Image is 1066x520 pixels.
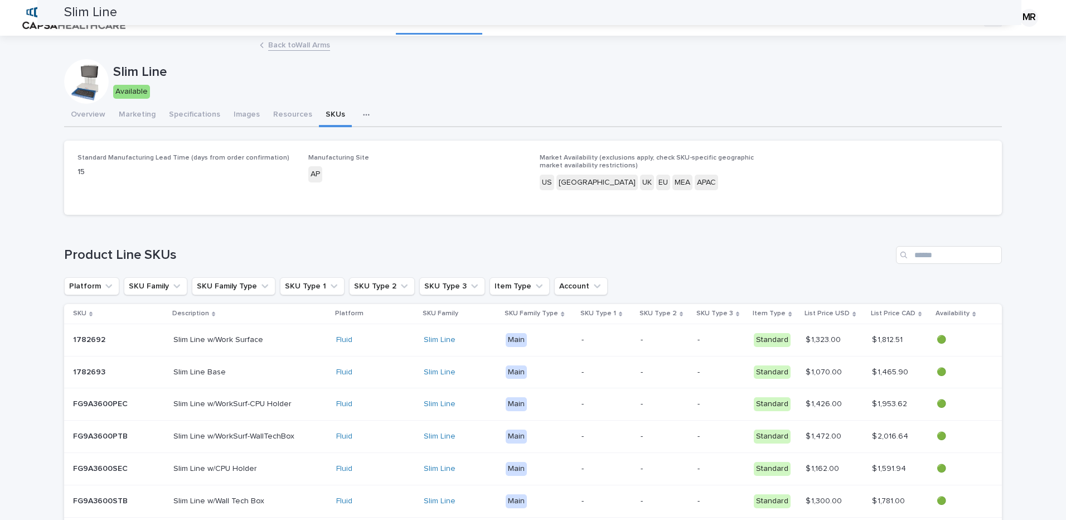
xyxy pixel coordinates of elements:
[336,335,352,345] a: Fluid
[424,432,456,441] a: Slim Line
[64,388,1002,421] tr: FG9A3600PECFG9A3600PEC Slim Line w/WorkSurf-CPU HolderSlim Line w/WorkSurf-CPU Holder Fluid Slim ...
[113,64,998,80] p: Slim Line
[640,175,654,191] div: UK
[806,430,844,441] p: $ 1,472.00
[805,307,850,320] p: List Price USD
[506,333,527,347] div: Main
[641,432,689,441] p: -
[540,175,554,191] div: US
[1020,9,1038,27] div: MR
[641,464,689,474] p: -
[753,307,786,320] p: Item Type
[73,365,108,377] p: 1782693
[872,462,908,474] p: $ 1,591.94
[64,485,1002,517] tr: FG9A3600STBFG9A3600STB Slim Line w/Wall Tech BoxSlim Line w/Wall Tech Box Fluid Slim Line Main---...
[77,166,295,178] p: 15
[349,277,415,295] button: SKU Type 2
[937,464,984,474] p: 🟢
[266,104,319,127] button: Resources
[697,464,745,474] p: -
[73,307,86,320] p: SKU
[64,324,1002,356] tr: 17826921782692 Slim Line w/Work SurfaceSlim Line w/Work Surface Fluid Slim Line Main---Standard$ ...
[937,497,984,506] p: 🟢
[227,104,266,127] button: Images
[336,497,352,506] a: Fluid
[697,399,745,409] p: -
[580,307,616,320] p: SKU Type 1
[162,104,227,127] button: Specifications
[336,368,352,377] a: Fluid
[77,155,289,161] span: Standard Manufacturing Lead Time (days from order confirmation)
[506,494,527,508] div: Main
[872,430,910,441] p: $ 2,016.64
[697,497,745,506] p: -
[113,85,150,99] div: Available
[540,155,754,169] span: Market Availability (exclusions apply, check SKU-specific geographic market availability restrict...
[490,277,550,295] button: Item Type
[641,497,689,506] p: -
[872,333,905,345] p: $ 1,812.51
[73,397,130,409] p: FG9A3600PEC
[268,38,330,51] a: Back toWall Arms
[506,397,527,411] div: Main
[754,333,791,347] div: Standard
[280,277,345,295] button: SKU Type 1
[754,462,791,476] div: Standard
[696,307,733,320] p: SKU Type 3
[336,464,352,474] a: Fluid
[936,307,970,320] p: Availability
[937,368,984,377] p: 🟢
[806,462,841,474] p: $ 1,162.00
[582,497,632,506] p: -
[506,430,527,444] div: Main
[173,462,259,474] p: Slim Line w/CPU Holder
[506,462,527,476] div: Main
[505,307,558,320] p: SKU Family Type
[64,277,119,295] button: Platform
[582,399,632,409] p: -
[697,432,745,441] p: -
[424,464,456,474] a: Slim Line
[308,166,322,182] div: AP
[554,277,608,295] button: Account
[896,246,1002,264] input: Search
[871,307,915,320] p: List Price CAD
[697,335,745,345] p: -
[937,432,984,441] p: 🟢
[695,175,718,191] div: APAC
[336,432,352,441] a: Fluid
[172,307,209,320] p: Description
[64,104,112,127] button: Overview
[639,307,677,320] p: SKU Type 2
[64,247,892,263] h1: Product Line SKUs
[73,462,130,474] p: FG9A3600SEC
[335,307,364,320] p: Platform
[424,335,456,345] a: Slim Line
[872,365,910,377] p: $ 1,465.90
[582,464,632,474] p: -
[641,399,689,409] p: -
[754,365,791,379] div: Standard
[754,430,791,444] div: Standard
[336,399,352,409] a: Fluid
[806,494,844,506] p: $ 1,300.00
[872,397,909,409] p: $ 1,953.62
[582,335,632,345] p: -
[73,333,108,345] p: 1782692
[112,104,162,127] button: Marketing
[672,175,692,191] div: MEA
[806,333,843,345] p: $ 1,323.00
[423,307,458,320] p: SKU Family
[64,356,1002,388] tr: 17826931782693 Slim Line BaseSlim Line Base Fluid Slim Line Main---Standard$ 1,070.00$ 1,070.00 $...
[173,494,266,506] p: Slim Line w/Wall Tech Box
[124,277,187,295] button: SKU Family
[73,430,130,441] p: FG9A3600PTB
[754,397,791,411] div: Standard
[656,175,670,191] div: EU
[697,368,745,377] p: -
[641,368,689,377] p: -
[506,365,527,379] div: Main
[582,432,632,441] p: -
[22,7,125,29] img: B5p4sRfuTuC72oLToeu7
